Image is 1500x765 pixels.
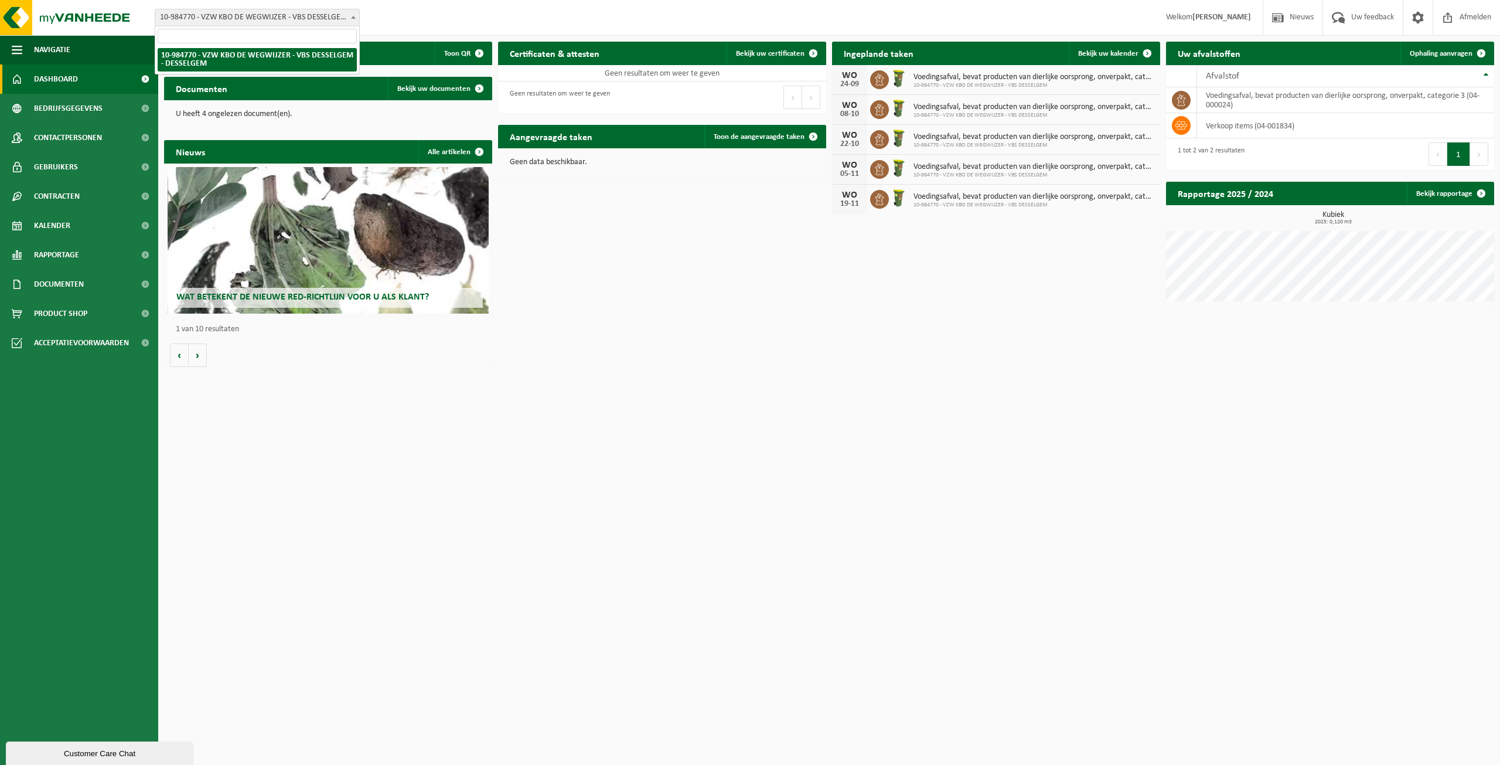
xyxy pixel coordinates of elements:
[34,123,102,152] span: Contactpersonen
[838,170,861,178] div: 05-11
[714,133,804,141] span: Toon de aangevraagde taken
[1447,142,1470,166] button: 1
[913,162,1154,172] span: Voedingsafval, bevat producten van dierlijke oorsprong, onverpakt, categorie 3
[34,299,87,328] span: Product Shop
[913,73,1154,82] span: Voedingsafval, bevat producten van dierlijke oorsprong, onverpakt, categorie 3
[727,42,825,65] a: Bekijk uw certificaten
[1166,182,1285,205] h2: Rapportage 2025 / 2024
[838,110,861,118] div: 08-10
[736,50,804,57] span: Bekijk uw certificaten
[838,80,861,89] div: 24-09
[913,202,1154,209] span: 10-984770 - VZW KBO DE WEGWIJZER - VBS DESSELGEM
[889,69,909,89] img: WB-0060-HPE-GN-50
[510,158,814,166] p: Geen data beschikbaar.
[1172,211,1494,225] h3: Kubiek
[504,84,610,110] div: Geen resultaten om weer te geven
[889,128,909,148] img: WB-0060-HPE-GN-50
[34,328,129,358] span: Acceptatievoorwaarden
[34,64,78,94] span: Dashboard
[1197,113,1494,138] td: verkoop items (04-001834)
[1407,182,1493,205] a: Bekijk rapportage
[176,325,486,334] p: 1 van 10 resultaten
[913,132,1154,142] span: Voedingsafval, bevat producten van dierlijke oorsprong, onverpakt, categorie 3
[34,152,78,182] span: Gebruikers
[913,103,1154,112] span: Voedingsafval, bevat producten van dierlijke oorsprong, onverpakt, categorie 3
[838,101,861,110] div: WO
[838,71,861,80] div: WO
[388,77,491,100] a: Bekijk uw documenten
[418,140,491,164] a: Alle artikelen
[838,140,861,148] div: 22-10
[498,42,611,64] h2: Certificaten & attesten
[1192,13,1251,22] strong: [PERSON_NAME]
[1172,141,1245,167] div: 1 tot 2 van 2 resultaten
[913,142,1154,149] span: 10-984770 - VZW KBO DE WEGWIJZER - VBS DESSELGEM
[704,125,825,148] a: Toon de aangevraagde taken
[444,50,471,57] span: Toon QR
[189,344,207,367] button: Volgende
[34,211,70,240] span: Kalender
[913,172,1154,179] span: 10-984770 - VZW KBO DE WEGWIJZER - VBS DESSELGEM
[1069,42,1159,65] a: Bekijk uw kalender
[783,86,802,109] button: Previous
[498,125,604,148] h2: Aangevraagde taken
[176,110,480,118] p: U heeft 4 ongelezen document(en).
[889,188,909,208] img: WB-0060-HPE-GN-50
[164,140,217,163] h2: Nieuws
[838,200,861,208] div: 19-11
[832,42,925,64] h2: Ingeplande taken
[1400,42,1493,65] a: Ophaling aanvragen
[170,344,189,367] button: Vorige
[34,240,79,270] span: Rapportage
[498,65,826,81] td: Geen resultaten om weer te geven
[397,85,471,93] span: Bekijk uw documenten
[913,82,1154,89] span: 10-984770 - VZW KBO DE WEGWIJZER - VBS DESSELGEM
[1470,142,1488,166] button: Next
[6,739,196,765] iframe: chat widget
[889,158,909,178] img: WB-0060-HPE-GN-50
[164,77,239,100] h2: Documenten
[1166,42,1252,64] h2: Uw afvalstoffen
[1206,72,1239,81] span: Afvalstof
[802,86,820,109] button: Next
[1429,142,1447,166] button: Previous
[34,182,80,211] span: Contracten
[155,9,359,26] span: 10-984770 - VZW KBO DE WEGWIJZER - VBS DESSELGEM - DESSELGEM
[158,48,357,72] li: 10-984770 - VZW KBO DE WEGWIJZER - VBS DESSELGEM - DESSELGEM
[34,94,103,123] span: Bedrijfsgegevens
[1172,219,1494,225] span: 2025: 0,120 m3
[1410,50,1472,57] span: Ophaling aanvragen
[913,192,1154,202] span: Voedingsafval, bevat producten van dierlijke oorsprong, onverpakt, categorie 3
[34,270,84,299] span: Documenten
[1197,87,1494,113] td: voedingsafval, bevat producten van dierlijke oorsprong, onverpakt, categorie 3 (04-000024)
[838,131,861,140] div: WO
[435,42,491,65] button: Toon QR
[176,293,429,302] span: Wat betekent de nieuwe RED-richtlijn voor u als klant?
[889,98,909,118] img: WB-0060-HPE-GN-50
[913,112,1154,119] span: 10-984770 - VZW KBO DE WEGWIJZER - VBS DESSELGEM
[34,35,70,64] span: Navigatie
[1078,50,1138,57] span: Bekijk uw kalender
[838,191,861,200] div: WO
[155,9,360,26] span: 10-984770 - VZW KBO DE WEGWIJZER - VBS DESSELGEM - DESSELGEM
[168,167,489,314] a: Wat betekent de nieuwe RED-richtlijn voor u als klant?
[838,161,861,170] div: WO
